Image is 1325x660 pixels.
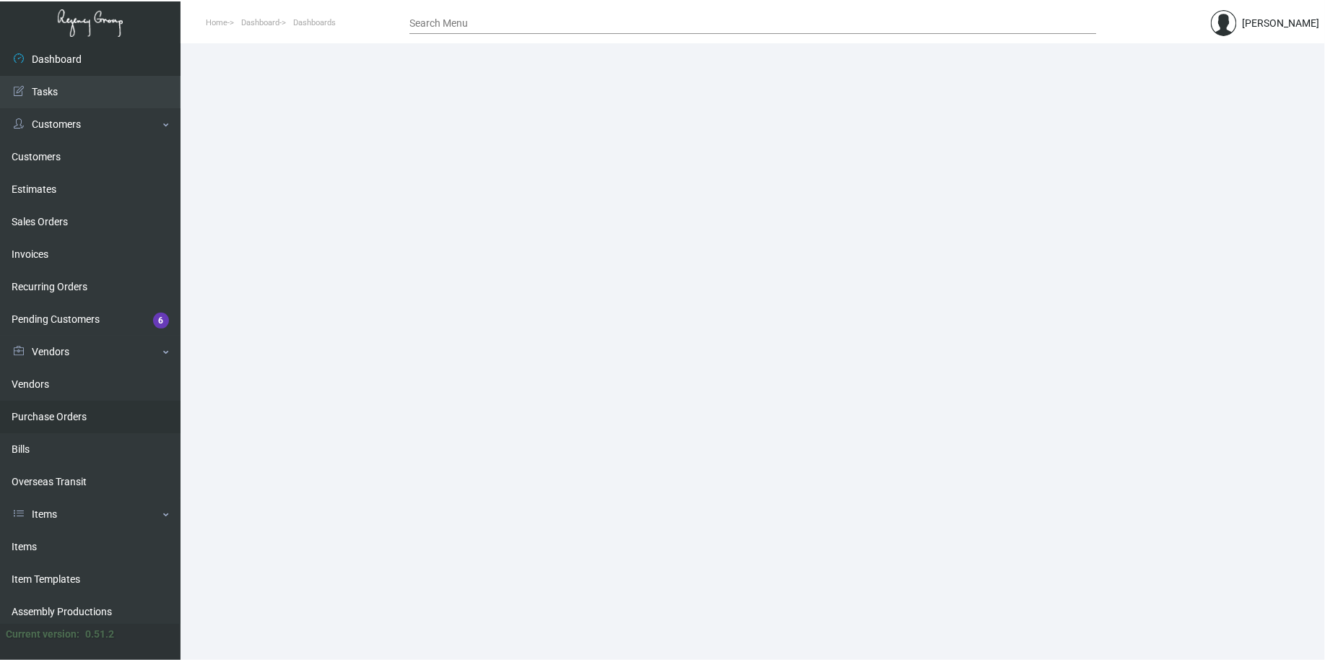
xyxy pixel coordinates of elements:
[293,18,336,27] span: Dashboards
[206,18,227,27] span: Home
[6,627,79,642] div: Current version:
[85,627,114,642] div: 0.51.2
[241,18,279,27] span: Dashboard
[1211,10,1237,36] img: admin@bootstrapmaster.com
[1243,16,1320,31] div: [PERSON_NAME]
